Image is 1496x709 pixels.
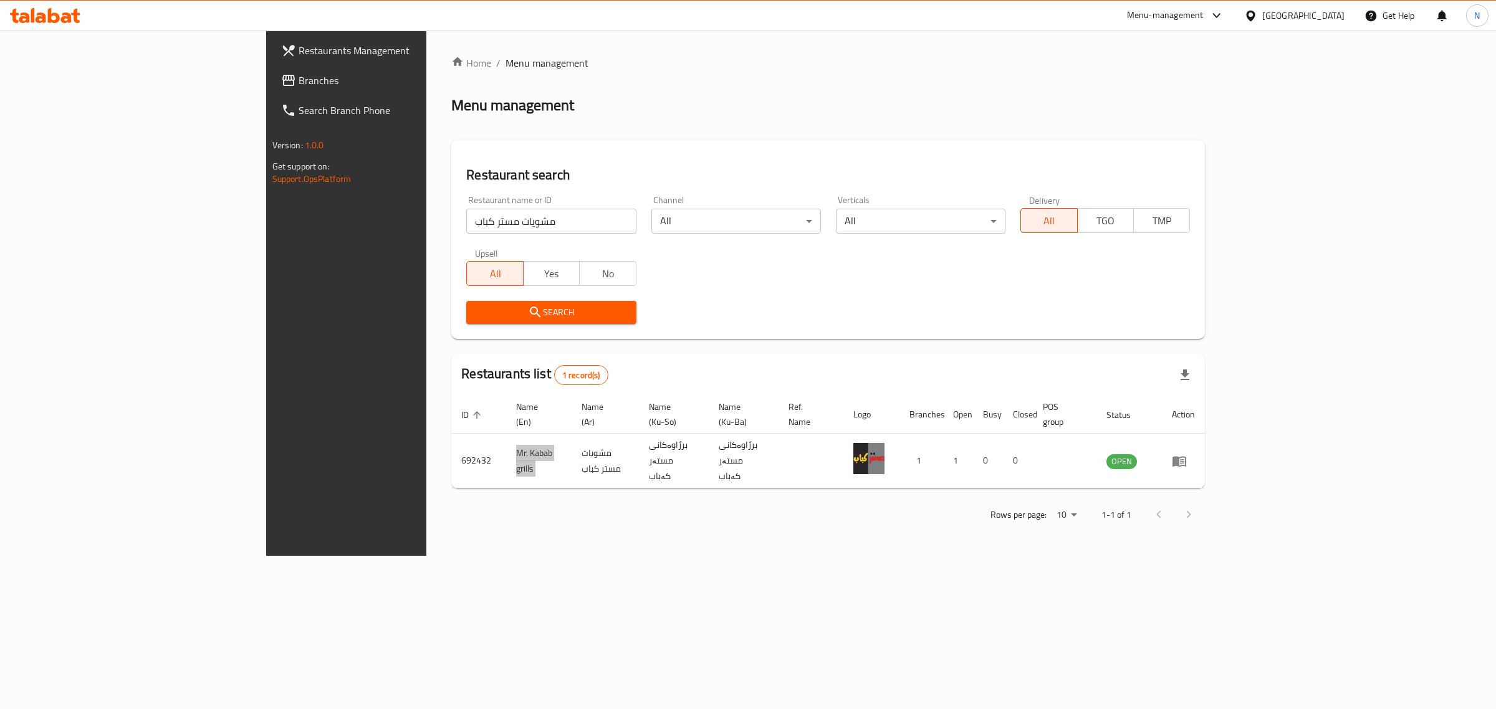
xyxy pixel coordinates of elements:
[585,265,631,283] span: No
[529,265,575,283] span: Yes
[1127,8,1204,23] div: Menu-management
[899,396,943,434] th: Branches
[973,434,1003,488] td: 0
[472,265,518,283] span: All
[451,55,1205,70] nav: breadcrumb
[1162,396,1205,434] th: Action
[299,73,506,88] span: Branches
[572,434,639,488] td: مشويات مستر كباب
[943,396,973,434] th: Open
[506,55,588,70] span: Menu management
[1029,196,1060,204] label: Delivery
[1083,212,1129,230] span: TGO
[271,95,516,125] a: Search Branch Phone
[506,434,572,488] td: Mr. Kabab grills
[1003,434,1033,488] td: 0
[271,65,516,95] a: Branches
[789,399,828,429] span: Ref. Name
[1052,506,1081,525] div: Rows per page:
[466,261,523,286] button: All
[272,171,352,187] a: Support.OpsPlatform
[1133,208,1190,233] button: TMP
[853,443,885,474] img: Mr. Kabab grills
[1139,212,1185,230] span: TMP
[466,166,1190,184] h2: Restaurant search
[579,261,636,286] button: No
[1170,360,1200,390] div: Export file
[523,261,580,286] button: Yes
[466,301,636,324] button: Search
[305,137,324,153] span: 1.0.0
[1262,9,1345,22] div: [GEOGRAPHIC_DATA]
[299,43,506,58] span: Restaurants Management
[299,103,506,118] span: Search Branch Phone
[943,434,973,488] td: 1
[1026,212,1072,230] span: All
[719,399,764,429] span: Name (Ku-Ba)
[836,209,1005,234] div: All
[639,434,709,488] td: برژاوەکانی مستەر کەباب
[516,399,557,429] span: Name (En)
[582,399,624,429] span: Name (Ar)
[1020,208,1077,233] button: All
[554,365,608,385] div: Total records count
[1003,396,1033,434] th: Closed
[476,305,626,320] span: Search
[272,158,330,174] span: Get support on:
[466,209,636,234] input: Search for restaurant name or ID..
[461,364,608,385] h2: Restaurants list
[555,369,608,381] span: 1 record(s)
[475,249,498,257] label: Upsell
[1043,399,1082,429] span: POS group
[990,507,1047,523] p: Rows per page:
[271,36,516,65] a: Restaurants Management
[899,434,943,488] td: 1
[1101,507,1131,523] p: 1-1 of 1
[272,137,303,153] span: Version:
[709,434,779,488] td: برژاوەکانی مستەر کەباب
[1077,208,1134,233] button: TGO
[1106,407,1147,422] span: Status
[973,396,1003,434] th: Busy
[1172,454,1195,469] div: Menu
[451,396,1205,488] table: enhanced table
[843,396,899,434] th: Logo
[649,399,694,429] span: Name (Ku-So)
[1106,454,1137,469] span: OPEN
[651,209,821,234] div: All
[461,407,485,422] span: ID
[1474,9,1480,22] span: N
